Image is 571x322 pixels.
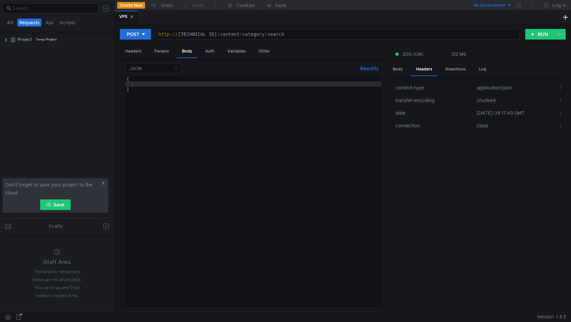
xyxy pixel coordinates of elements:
button: Undo [145,0,178,10]
div: Log In [552,1,566,9]
span: Don't forget to save your project to the cloud [5,181,100,197]
button: Save [40,199,71,210]
td: application/json [474,81,555,94]
div: Params [149,45,174,57]
div: Project [18,35,32,45]
div: Auth [200,45,220,57]
td: date [393,107,474,119]
button: Requests [17,19,41,27]
td: content-type [393,81,474,94]
div: Variables [222,45,251,57]
div: POST [127,31,139,38]
div: Undo [161,1,173,9]
td: [DATE] 09:17:43 GMT [474,107,555,119]
div: No Environment [474,2,505,9]
div: Body [387,63,408,75]
td: close [474,119,555,132]
div: Drafts [49,222,63,230]
span: Version: 1.3.3 [537,312,566,322]
div: Save [275,3,286,8]
button: Scripts [57,19,77,27]
button: All [5,19,15,27]
button: Redo [178,0,209,10]
button: RUN [525,29,555,40]
td: connection [393,119,474,132]
input: Search... [13,5,94,12]
div: Temp Project [36,35,57,45]
button: Create New [117,2,145,9]
div: Cookies [237,1,255,9]
button: POST [120,29,151,40]
div: Body [177,45,198,58]
div: Log [473,63,492,75]
span: 200 (OK) [403,51,423,58]
div: Other [253,45,275,57]
div: Headers [120,45,147,57]
button: Beautify [358,64,381,72]
div: 132 MS [451,51,466,57]
button: Api [43,19,55,27]
td: chunked [474,94,555,107]
div: VPS [119,13,133,20]
div: Headers [411,63,438,76]
div: Assertions [440,63,471,75]
div: Redo [193,1,204,9]
td: transfer-encoding [393,94,474,107]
